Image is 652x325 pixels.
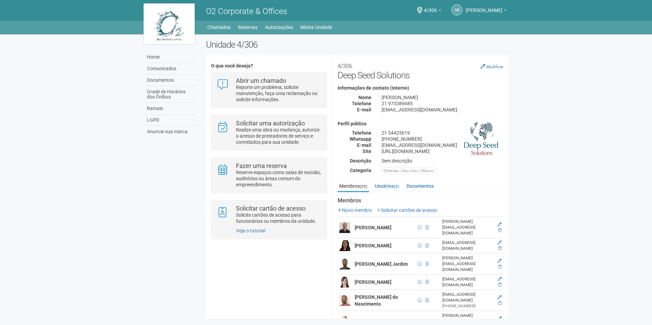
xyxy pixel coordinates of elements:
div: 21 34425619 [376,130,508,136]
a: Abrir um chamado Reporte um problema, solicite manutenção, faça uma reclamação ou solicite inform... [217,78,321,103]
strong: [PERSON_NAME] Jardim [355,261,408,267]
a: [PERSON_NAME] [466,9,507,14]
strong: Telefone [352,130,371,136]
a: Solicitar cartões de acesso [376,207,437,213]
a: Excluir membro [498,228,502,233]
strong: Fazer uma reserva [236,162,287,169]
img: user.png [339,222,350,233]
a: Chamados [207,22,231,32]
div: [PERSON_NAME] [376,94,508,100]
a: Documentos [405,181,435,191]
div: Sem descrição [376,158,508,164]
div: [PERSON_NAME][EMAIL_ADDRESS][DOMAIN_NAME] [442,255,493,273]
strong: [PERSON_NAME] [355,243,391,248]
strong: Categoria [350,168,371,173]
a: Excluir membro [498,301,502,306]
a: Comunicados [145,63,196,75]
a: Solicitar cartão de acesso Solicite cartões de acesso para funcionários ou membros da unidade. [217,205,321,224]
div: Petróleo / Óleo e Gás / Offshore [382,168,435,174]
img: business.png [464,121,498,155]
strong: Site [362,149,371,154]
span: Sandro Ricardo Santos da Silva [466,1,502,13]
span: O2 Corporate & Offices [206,6,287,16]
strong: E-mail [357,142,371,148]
span: 4/306 [424,1,437,13]
a: Novo membro [338,207,372,213]
small: (2) [394,184,399,189]
a: Editar membro [498,316,502,321]
img: user.png [339,295,350,306]
div: [PERSON_NAME][EMAIL_ADDRESS][DOMAIN_NAME] [442,219,493,236]
strong: [PERSON_NAME] do Nascimento [355,294,398,307]
a: Editar membro [498,295,502,300]
img: logo.jpg [144,3,195,44]
div: [EMAIL_ADDRESS][DOMAIN_NAME] [376,107,508,113]
strong: Nome [358,95,371,100]
h4: Informações de contato (interno) [338,86,503,91]
strong: Solicitar cartão de acesso [236,205,306,212]
small: 4/306 [338,63,352,69]
p: Realize uma obra ou mudança, autorize o acesso de prestadores de serviço e convidados para sua un... [236,127,322,145]
a: Editar membro [498,277,502,281]
h4: Perfil público [338,121,503,126]
a: Usuários(2) [373,181,401,191]
p: Solicite cartões de acesso para funcionários ou membros da unidade. [236,212,322,224]
strong: Whatsapp [350,136,371,142]
img: user.png [339,259,350,269]
a: Minha Unidade [300,22,332,32]
a: Fazer uma reserva Reserve espaços como salas de reunião, auditórios ou áreas comum do empreendime... [217,163,321,188]
h2: Unidade 4/306 [206,40,508,50]
strong: Membros [338,198,503,204]
h2: Deep Seed Solutions [338,60,503,80]
a: Editar membro [498,222,502,227]
a: Excluir membro [498,264,502,269]
div: [EMAIL_ADDRESS][DOMAIN_NAME] [442,292,493,303]
a: Excluir membro [498,282,502,287]
a: Editar membro [498,259,502,263]
a: Ramais [145,103,196,114]
div: [EMAIL_ADDRESS][DOMAIN_NAME] [442,276,493,288]
strong: E-mail [357,107,371,112]
div: [EMAIL_ADDRESS][DOMAIN_NAME] [442,240,493,251]
strong: [PERSON_NAME] [355,225,391,230]
div: [PHONE_NUMBER] [376,136,508,142]
div: 21 973389685 [376,100,508,107]
a: Autorizações [265,22,293,32]
a: LGPD [145,114,196,126]
a: Reservas [238,22,257,32]
a: Modificar [480,64,503,69]
a: Documentos [145,75,196,86]
a: Membros(29) [338,181,369,192]
div: [EMAIL_ADDRESS][DOMAIN_NAME] [376,142,508,148]
a: Solicitar uma autorização Realize uma obra ou mudança, autorize o acesso de prestadores de serviç... [217,120,321,145]
strong: Solicitar uma autorização [236,120,305,127]
strong: Descrição [350,158,371,164]
h4: O que você deseja? [211,63,327,68]
p: Reserve espaços como salas de reunião, auditórios ou áreas comum do empreendimento. [236,169,322,188]
a: Excluir membro [498,246,502,251]
strong: Abrir um chamado [236,77,286,84]
a: Home [145,51,196,63]
small: (29) [360,184,367,189]
div: [PHONE_NUMBER] [442,303,493,309]
strong: Telefone [352,101,371,106]
div: [URL][DOMAIN_NAME] [376,148,508,154]
a: Anuncie sua marca [145,126,196,137]
a: Editar membro [498,240,502,245]
p: Reporte um problema, solicite manutenção, faça uma reclamação ou solicite informações. [236,84,322,103]
strong: [PERSON_NAME] [355,279,391,285]
a: Grade de Horários dos Ônibus [145,86,196,103]
img: user.png [339,277,350,288]
small: Modificar [486,64,503,69]
a: Veja o tutorial [236,228,265,233]
img: user.png [339,240,350,251]
a: 4/306 [424,9,441,14]
a: SR [451,4,462,15]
